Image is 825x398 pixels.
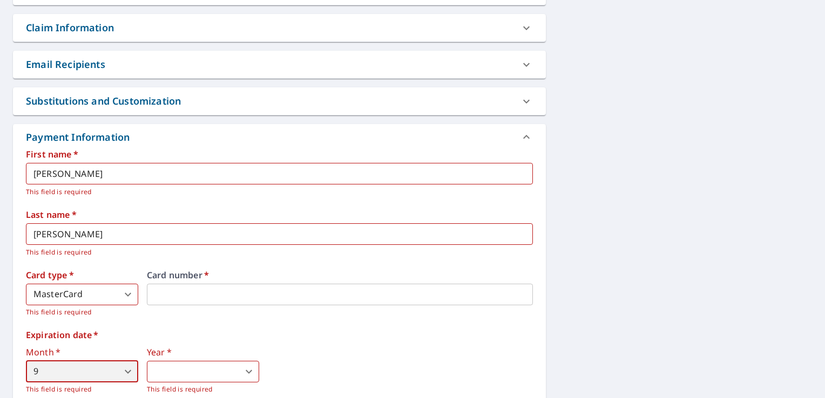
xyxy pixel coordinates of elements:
p: This field is required [26,384,138,395]
div: Claim Information [13,14,546,42]
label: Card type [26,271,138,279]
div: Substitutions and Customization [13,87,546,115]
p: This field is required [26,187,525,197]
label: Card number [147,271,533,279]
div: 9 [26,361,138,382]
div: Payment Information [26,130,134,145]
div: Payment Information [13,124,546,150]
div: Email Recipients [26,57,105,72]
div: ​ [147,361,259,382]
label: Last name [26,210,533,219]
p: This field is required [147,384,259,395]
p: This field is required [26,247,525,258]
div: Substitutions and Customization [26,94,181,108]
label: First name [26,150,533,159]
p: This field is required [26,307,138,318]
label: Year [147,348,259,356]
div: Email Recipients [13,51,546,78]
div: MasterCard [26,284,138,305]
label: Expiration date [26,331,533,339]
div: Claim Information [26,20,114,35]
iframe: secure payment field [147,284,533,305]
label: Month [26,348,138,356]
